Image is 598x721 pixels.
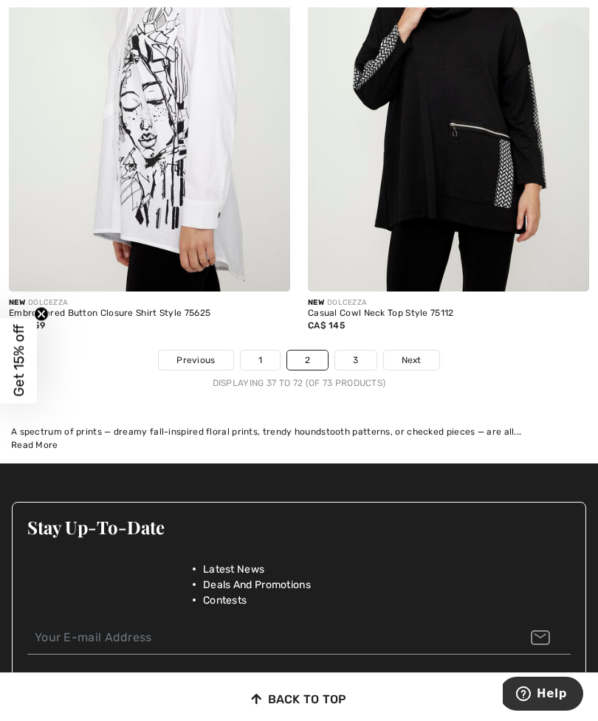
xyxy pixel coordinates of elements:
a: Privacy Policy [405,671,467,681]
input: Your E-mail Address [27,621,571,655]
span: Get 15% off [10,325,27,397]
label: I consent to the collection and use of my personal information in compliance with the . [27,669,470,683]
button: Close teaser [34,306,49,321]
div: Casual Cowl Neck Top Style 75112 [308,308,589,319]
iframe: Opens a widget where you can find more information [503,677,583,714]
a: 2 [287,351,328,370]
span: Previous [176,353,215,367]
a: 3 [335,351,376,370]
a: Next [384,351,439,370]
span: Next [402,353,422,367]
div: A spectrum of prints — dreamy fall-inspired floral prints, trendy houndstooth patterns, or checke... [11,425,587,438]
div: DOLCEZZA [308,297,589,308]
span: CA$ 145 [308,320,345,331]
h3: Stay Up-To-Date [27,517,571,537]
span: Deals And Promotions [203,577,311,593]
span: Contests [203,593,247,608]
span: Latest News [203,562,264,577]
a: Previous [159,351,233,370]
span: New [9,298,25,307]
span: New [308,298,324,307]
div: Embroidered Button Closure Shirt Style 75625 [9,308,290,319]
div: DOLCEZZA [9,297,290,308]
a: 1 [241,351,280,370]
span: Read More [11,440,58,450]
